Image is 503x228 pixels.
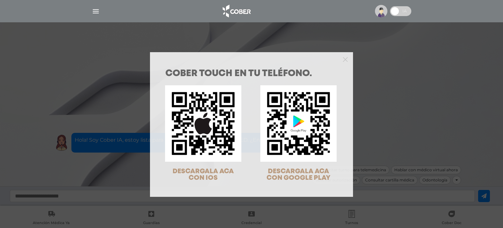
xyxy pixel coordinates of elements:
[267,168,330,181] span: DESCARGALA ACA CON GOOGLE PLAY
[165,69,338,78] h1: COBER TOUCH en tu teléfono.
[260,85,337,162] img: qr-code
[173,168,234,181] span: DESCARGALA ACA CON IOS
[343,56,348,62] button: Close
[165,85,241,162] img: qr-code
